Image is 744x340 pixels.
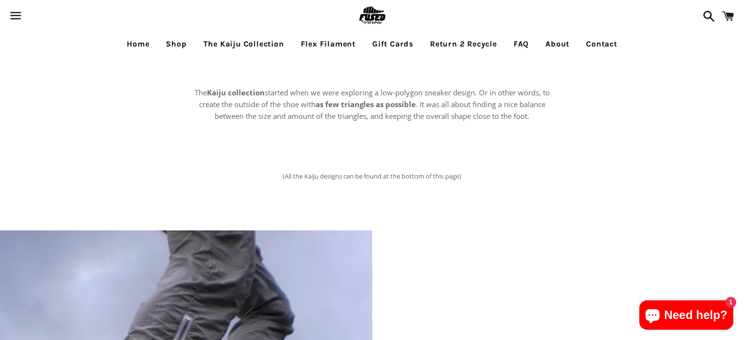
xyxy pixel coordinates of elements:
a: Contact [579,32,625,56]
a: Flex Filament [293,32,363,56]
p: (All the Kaiju designs can be found at the bottom of this page) [254,161,490,191]
a: Shop [158,32,194,56]
a: About [538,32,577,56]
a: FAQ [506,32,536,56]
strong: as few triangles as possible [316,99,416,109]
p: The started when we were exploring a low-polygon sneaker design. Or in other words, to create the... [191,87,553,122]
a: Gift Cards [365,32,421,56]
strong: Kaiju collection [207,88,265,97]
inbox-online-store-chat: Shopify online store chat [636,300,736,332]
a: The Kaiju Collection [196,32,292,56]
a: Return 2 Recycle [423,32,504,56]
a: Home [119,32,157,56]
